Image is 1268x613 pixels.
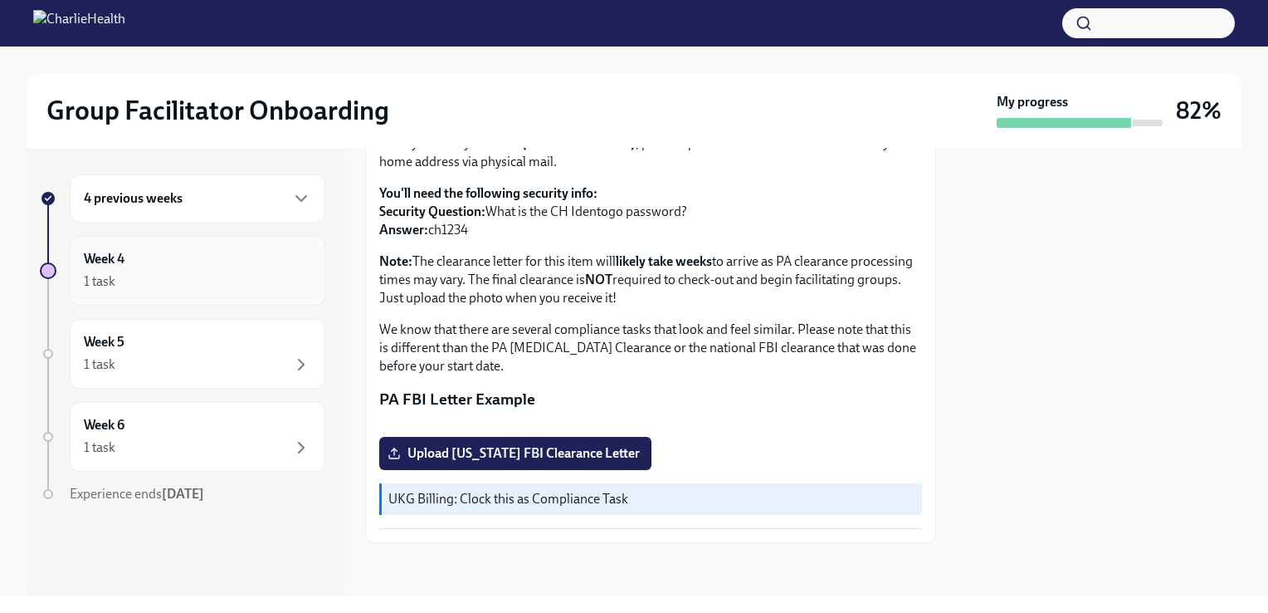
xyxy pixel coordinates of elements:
div: 1 task [84,356,115,374]
a: Week 51 task [40,319,325,389]
h2: Group Facilitator Onboarding [46,94,389,127]
div: 1 task [84,439,115,457]
strong: NOT [585,272,612,287]
strong: likely take weeks [616,253,712,269]
h6: Week 5 [84,333,124,351]
label: Upload [US_STATE] FBI Clearance Letter [379,437,651,470]
h6: Week 4 [84,250,124,268]
div: 4 previous weeks [70,174,325,223]
strong: Note: [379,253,412,269]
h6: Week 6 [84,416,124,434]
p: Once you have your letter , please upload it below! The letter is sent to your home address via p... [379,135,922,171]
p: UKG Billing: Clock this as Compliance Task [388,490,915,508]
p: The clearance letter for this item will to arrive as PA clearance processing times may vary. The ... [379,253,922,307]
p: PA FBI Letter Example [379,389,922,410]
p: What is the CH Identogo password? ch1234 [379,184,922,239]
p: We know that there are several compliance tasks that look and feel similar. Please note that this... [379,321,922,375]
span: Upload [US_STATE] FBI Clearance Letter [391,445,640,462]
img: CharlieHealth [33,10,125,37]
span: Experience ends [70,486,204,502]
div: 1 task [84,272,115,291]
a: Week 41 task [40,236,325,306]
strong: Security Question: [379,204,485,219]
a: Week 61 task [40,402,325,472]
strong: [DATE] [162,486,204,502]
strong: You'll need the following security info: [379,185,597,201]
strong: My progress [997,93,1068,111]
h6: 4 previous weeks [84,189,183,208]
h3: 82% [1176,96,1222,125]
strong: Answer: [379,222,428,238]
